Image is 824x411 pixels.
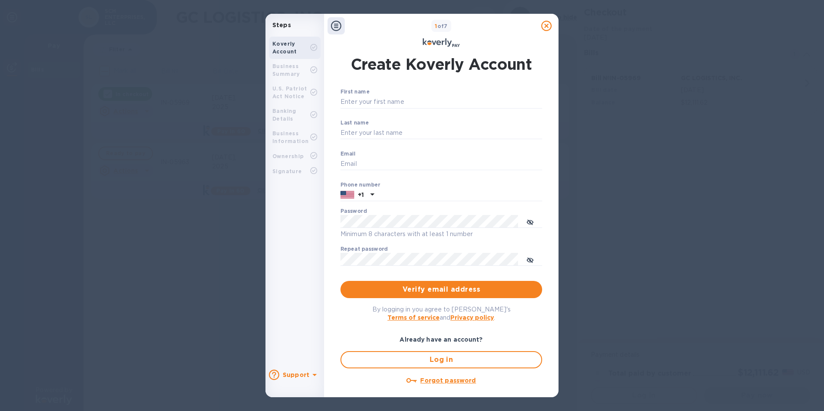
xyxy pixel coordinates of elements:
h1: Create Koverly Account [351,53,532,75]
span: Verify email address [347,284,535,295]
input: Email [340,158,542,171]
span: By logging in you agree to [PERSON_NAME]'s and . [372,306,511,321]
button: Verify email address [340,281,542,298]
b: Business Summary [272,63,300,77]
label: Repeat password [340,247,388,252]
b: Ownership [272,153,304,159]
u: Forgot password [420,377,476,384]
b: Signature [272,168,302,174]
button: Log in [340,351,542,368]
b: Business Information [272,130,309,144]
input: Enter your first name [340,96,542,109]
button: toggle password visibility [521,213,539,230]
b: Support [283,371,309,378]
label: Phone number [340,182,380,187]
p: +1 [358,190,364,199]
p: Minimum 8 characters with at least 1 number [340,229,542,239]
img: US [340,190,354,199]
span: Log in [348,355,534,365]
label: Email [340,151,356,156]
a: Privacy policy [450,314,494,321]
a: Terms of service [387,314,440,321]
b: Steps [272,22,291,28]
label: Password [340,209,367,214]
span: 1 [435,23,437,29]
b: Banking Details [272,108,297,122]
label: First name [340,90,369,95]
b: Koverly Account [272,40,297,55]
b: of 7 [435,23,448,29]
b: U.S. Patriot Act Notice [272,85,307,100]
label: Last name [340,120,369,125]
b: Already have an account? [400,336,483,343]
input: Enter your last name [340,127,542,140]
button: toggle password visibility [521,251,539,268]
